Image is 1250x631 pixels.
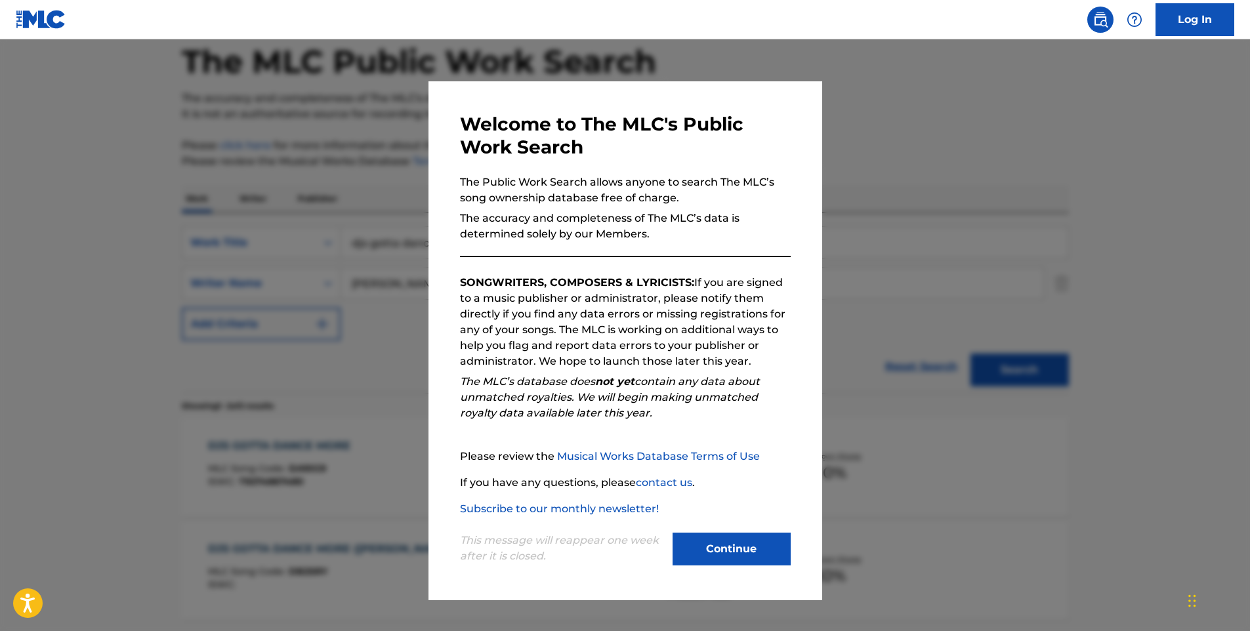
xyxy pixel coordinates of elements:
em: The MLC’s database does contain any data about unmatched royalties. We will begin making unmatche... [460,375,760,419]
p: This message will reappear one week after it is closed. [460,533,665,564]
img: MLC Logo [16,10,66,29]
p: If you have any questions, please . [460,475,791,491]
img: help [1127,12,1142,28]
p: Please review the [460,449,791,464]
strong: SONGWRITERS, COMPOSERS & LYRICISTS: [460,276,694,289]
p: The accuracy and completeness of The MLC’s data is determined solely by our Members. [460,211,791,242]
p: If you are signed to a music publisher or administrator, please notify them directly if you find ... [460,275,791,369]
strong: not yet [595,375,635,388]
button: Continue [673,533,791,565]
div: Drag [1188,581,1196,621]
iframe: Chat Widget [1184,568,1250,631]
div: Help [1121,7,1148,33]
p: The Public Work Search allows anyone to search The MLC’s song ownership database free of charge. [460,174,791,206]
a: Musical Works Database Terms of Use [557,450,760,462]
h3: Welcome to The MLC's Public Work Search [460,113,791,159]
a: Subscribe to our monthly newsletter! [460,502,659,515]
img: search [1093,12,1108,28]
a: Log In [1156,3,1234,36]
a: contact us [636,476,692,489]
a: Public Search [1087,7,1114,33]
